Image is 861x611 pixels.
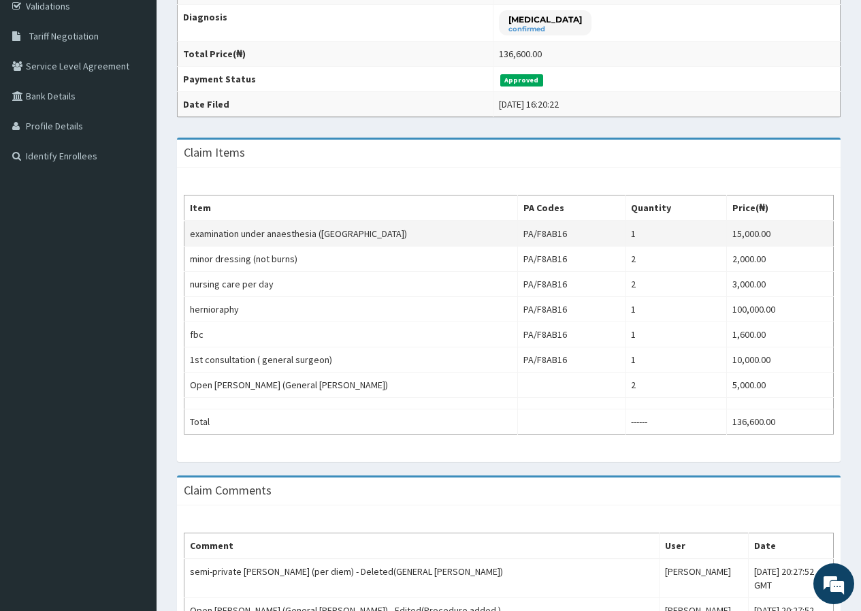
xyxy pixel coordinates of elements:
th: Date Filed [178,92,493,117]
div: [DATE] 16:20:22 [499,97,559,111]
th: Price(₦) [727,195,834,221]
td: ------ [626,409,727,435]
td: nursing care per day [184,272,518,297]
td: 1 [626,221,727,247]
h3: Claim Items [184,146,245,159]
td: 5,000.00 [727,373,834,398]
p: [MEDICAL_DATA] [508,14,582,25]
td: PA/F8AB16 [517,322,626,347]
span: We're online! [79,172,188,309]
td: 3,000.00 [727,272,834,297]
th: PA Codes [517,195,626,221]
td: hernioraphy [184,297,518,322]
th: Date [749,533,834,559]
td: 2 [626,373,727,398]
td: 10,000.00 [727,347,834,373]
td: 2 [626,272,727,297]
span: Approved [500,74,543,87]
td: 2 [626,247,727,272]
div: Minimize live chat window [223,7,256,40]
td: 2,000.00 [727,247,834,272]
th: Comment [184,533,660,559]
td: PA/F8AB16 [517,347,626,373]
th: Quantity [626,195,727,221]
td: minor dressing (not burns) [184,247,518,272]
td: 136,600.00 [727,409,834,435]
div: Chat with us now [71,76,229,94]
td: PA/F8AB16 [517,247,626,272]
td: [PERSON_NAME] [659,559,749,598]
td: [DATE] 20:27:52 GMT [749,559,834,598]
th: Item [184,195,518,221]
img: d_794563401_company_1708531726252_794563401 [25,68,55,102]
td: 100,000.00 [727,297,834,322]
td: PA/F8AB16 [517,221,626,247]
th: Diagnosis [178,5,493,42]
div: 136,600.00 [499,47,542,61]
h3: Claim Comments [184,484,272,497]
td: 1st consultation ( general surgeon) [184,347,518,373]
textarea: Type your message and hit 'Enter' [7,372,259,420]
td: Total [184,409,518,435]
small: confirmed [508,26,582,33]
td: 1 [626,347,727,373]
td: examination under anaesthesia ([GEOGRAPHIC_DATA]) [184,221,518,247]
span: Tariff Negotiation [29,30,99,42]
td: 15,000.00 [727,221,834,247]
th: User [659,533,749,559]
td: PA/F8AB16 [517,272,626,297]
td: PA/F8AB16 [517,297,626,322]
td: 1,600.00 [727,322,834,347]
td: fbc [184,322,518,347]
td: 1 [626,297,727,322]
th: Total Price(₦) [178,42,493,67]
td: semi-private [PERSON_NAME] (per diem) - Deleted(GENERAL [PERSON_NAME]) [184,559,660,598]
td: Open [PERSON_NAME] (General [PERSON_NAME]) [184,373,518,398]
td: 1 [626,322,727,347]
th: Payment Status [178,67,493,92]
